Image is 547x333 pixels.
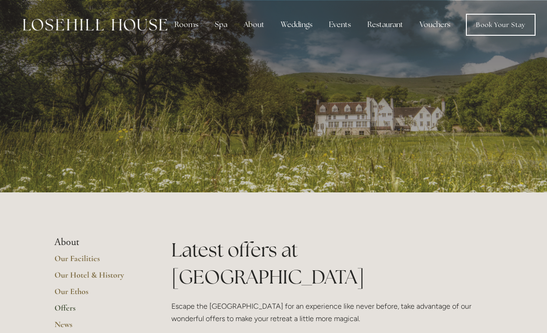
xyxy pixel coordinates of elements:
[23,19,167,31] img: Losehill House
[466,14,536,36] a: Book Your Stay
[412,16,458,34] a: Vouchers
[167,16,206,34] div: Rooms
[273,16,320,34] div: Weddings
[55,286,142,303] a: Our Ethos
[55,270,142,286] a: Our Hotel & History
[171,236,492,290] h1: Latest offers at [GEOGRAPHIC_DATA]
[171,300,492,325] p: Escape the [GEOGRAPHIC_DATA] for an experience like never before, take advantage of our wonderful...
[55,303,142,319] a: Offers
[360,16,410,34] div: Restaurant
[322,16,358,34] div: Events
[55,236,142,248] li: About
[208,16,235,34] div: Spa
[55,253,142,270] a: Our Facilities
[236,16,272,34] div: About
